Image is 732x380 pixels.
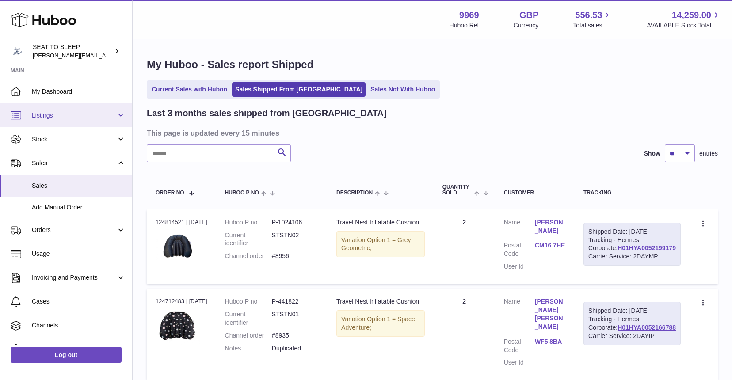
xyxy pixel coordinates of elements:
a: [PERSON_NAME] [PERSON_NAME] [535,297,566,331]
span: Sales [32,159,116,167]
div: Huboo Ref [450,21,479,30]
span: 556.53 [575,9,602,21]
div: Shipped Date: [DATE] [588,307,676,315]
td: 2 [434,289,495,380]
span: Order No [156,190,184,196]
strong: GBP [519,9,538,21]
dt: User Id [504,358,535,367]
span: Quantity Sold [442,184,473,196]
h2: Last 3 months sales shipped from [GEOGRAPHIC_DATA] [147,107,387,119]
div: 124814521 | [DATE] [156,218,207,226]
p: Duplicated [272,344,319,353]
span: My Dashboard [32,87,126,96]
span: Huboo P no [225,190,259,196]
dd: P-441822 [272,297,319,306]
div: Travel Nest Inflatable Cushion [336,297,425,306]
h1: My Huboo - Sales report Shipped [147,57,718,72]
div: 124712483 | [DATE] [156,297,207,305]
dt: Name [504,218,535,237]
img: 99691734033867.jpeg [156,308,200,345]
dd: STSTN01 [272,310,319,327]
span: Option 1 = Space Adventure; [341,315,415,331]
img: 99691734033825.jpeg [156,229,200,263]
dt: Postal Code [504,241,535,258]
dd: #8935 [272,331,319,340]
span: AVAILABLE Stock Total [647,21,721,30]
dt: Channel order [225,331,272,340]
dd: P-1024106 [272,218,319,227]
div: Tracking - Hermes Corporate: [583,302,681,345]
dt: Current identifier [225,310,272,327]
span: 14,259.00 [672,9,711,21]
a: 14,259.00 AVAILABLE Stock Total [647,9,721,30]
div: Carrier Service: 2DAYIP [588,332,676,340]
span: Option 1 = Grey Geometric; [341,236,411,252]
img: amy@seattosleep.co.uk [11,45,24,58]
div: Variation: [336,310,425,337]
dt: Huboo P no [225,218,272,227]
span: [PERSON_NAME][EMAIL_ADDRESS][DOMAIN_NAME] [33,52,177,59]
dt: Huboo P no [225,297,272,306]
div: Shipped Date: [DATE] [588,228,676,236]
a: H01HYA0052199179 [618,244,676,251]
dt: Current identifier [225,231,272,248]
span: Listings [32,111,116,120]
span: Channels [32,321,126,330]
span: Orders [32,226,116,234]
label: Show [644,149,660,158]
a: Log out [11,347,122,363]
div: Travel Nest Inflatable Cushion [336,218,425,227]
a: CM16 7HE [535,241,566,250]
div: Tracking [583,190,681,196]
a: WF5 8BA [535,338,566,346]
span: Stock [32,135,116,144]
span: Sales [32,182,126,190]
span: Cases [32,297,126,306]
dt: Name [504,297,535,333]
div: Tracking - Hermes Corporate: [583,223,681,266]
dt: Postal Code [504,338,535,354]
a: Sales Shipped From [GEOGRAPHIC_DATA] [232,82,366,97]
div: Variation: [336,231,425,258]
div: Carrier Service: 2DAYMP [588,252,676,261]
span: Total sales [573,21,612,30]
td: 2 [434,209,495,284]
h3: This page is updated every 15 minutes [147,128,716,138]
div: Customer [504,190,566,196]
dt: Notes [225,344,272,353]
a: Sales Not With Huboo [367,82,438,97]
dd: #8956 [272,252,319,260]
a: Current Sales with Huboo [149,82,230,97]
span: Description [336,190,373,196]
dd: STSTN02 [272,231,319,248]
a: [PERSON_NAME] [535,218,566,235]
a: 556.53 Total sales [573,9,612,30]
span: Invoicing and Payments [32,274,116,282]
a: H01HYA0052166788 [618,324,676,331]
span: Usage [32,250,126,258]
dt: User Id [504,262,535,271]
div: SEAT TO SLEEP [33,43,112,60]
span: Add Manual Order [32,203,126,212]
span: entries [699,149,718,158]
div: Currency [514,21,539,30]
strong: 9969 [459,9,479,21]
dt: Channel order [225,252,272,260]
